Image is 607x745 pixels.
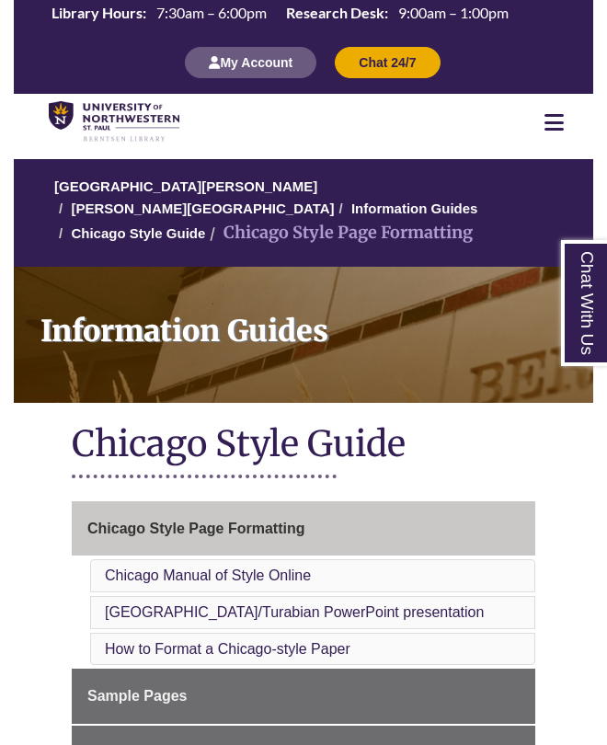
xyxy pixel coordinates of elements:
a: How to Format a Chicago-style Paper [105,641,350,657]
a: Chicago Style Page Formatting [72,501,535,556]
h1: Information Guides [29,267,593,379]
a: Chicago Manual of Style Online [105,567,311,583]
table: Hours Today [44,3,516,26]
a: My Account [185,54,316,70]
button: My Account [185,47,316,78]
h1: Chicago Style Guide [72,421,535,470]
a: Hours Today [44,3,516,28]
a: [GEOGRAPHIC_DATA]/Turabian PowerPoint presentation [105,604,484,620]
a: Information Guides [14,267,593,403]
a: Information Guides [351,201,478,216]
span: Chicago Style Page Formatting [87,521,304,536]
a: Sample Pages [72,669,535,724]
th: Library Hours: [44,3,149,23]
a: [PERSON_NAME][GEOGRAPHIC_DATA] [71,201,334,216]
li: Chicago Style Page Formatting [205,220,473,246]
img: UNWSP Library Logo [49,101,179,143]
th: Research Desk: [279,3,391,23]
a: [GEOGRAPHIC_DATA][PERSON_NAME] [54,178,317,194]
a: Chat 24/7 [335,54,440,70]
a: Chicago Style Guide [71,225,205,241]
button: Chat 24/7 [335,47,440,78]
span: Sample Pages [87,688,188,704]
span: 7:30am – 6:00pm [156,4,267,21]
span: 9:00am – 1:00pm [398,4,509,21]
